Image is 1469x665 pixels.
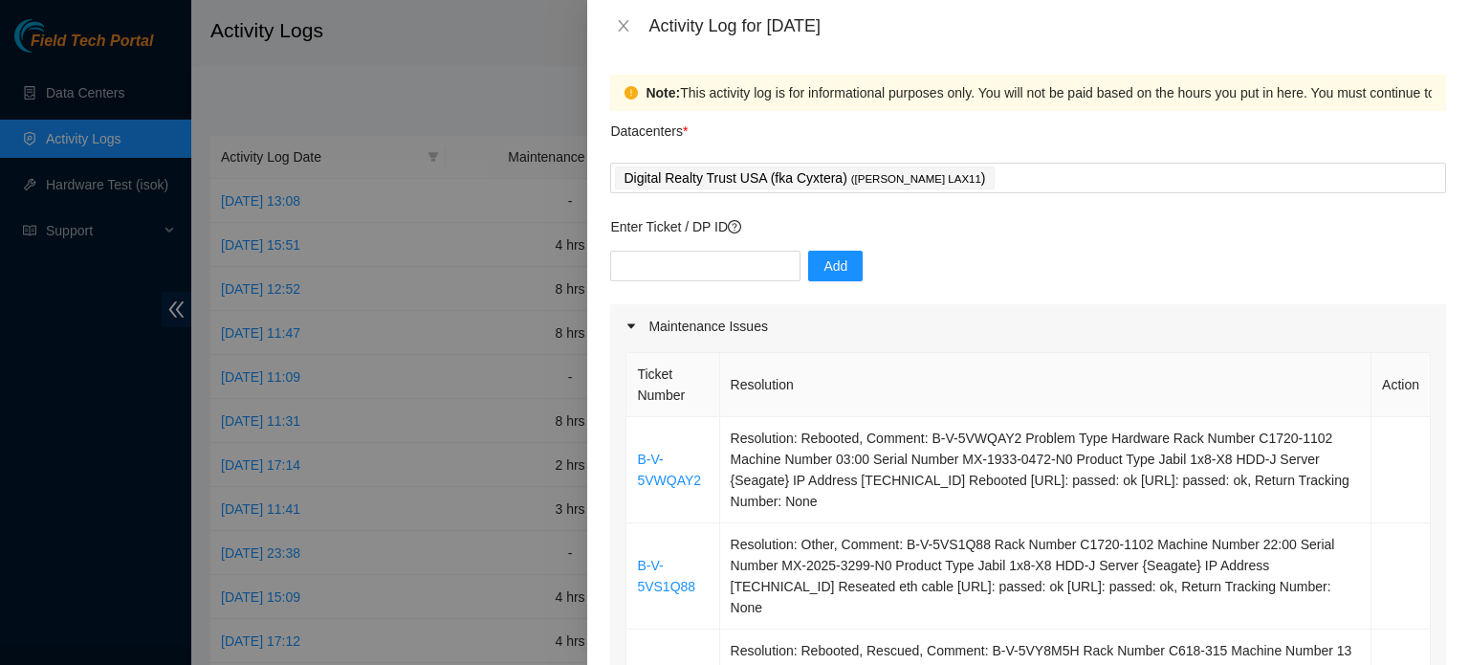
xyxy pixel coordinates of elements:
[610,111,688,142] p: Datacenters
[728,220,741,233] span: question-circle
[720,417,1371,523] td: Resolution: Rebooted, Comment: B-V-5VWQAY2 Problem Type Hardware Rack Number C1720-1102 Machine N...
[610,216,1446,237] p: Enter Ticket / DP ID
[1371,353,1431,417] th: Action
[626,353,719,417] th: Ticket Number
[616,18,631,33] span: close
[637,452,701,488] a: B-V-5VWQAY2
[720,523,1371,630] td: Resolution: Other, Comment: B-V-5VS1Q88 Rack Number C1720-1102 Machine Number 22:00 Serial Number...
[648,15,1446,36] div: Activity Log for [DATE]
[625,86,638,100] span: exclamation-circle
[808,251,863,281] button: Add
[625,321,637,332] span: caret-right
[646,82,680,103] strong: Note:
[624,167,985,189] p: Digital Realty Trust USA (fka Cyxtera) )
[610,17,637,35] button: Close
[637,558,695,594] a: B-V-5VS1Q88
[851,173,981,185] span: ( [PERSON_NAME] LAX11
[610,304,1446,348] div: Maintenance Issues
[823,255,847,277] span: Add
[720,353,1371,417] th: Resolution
